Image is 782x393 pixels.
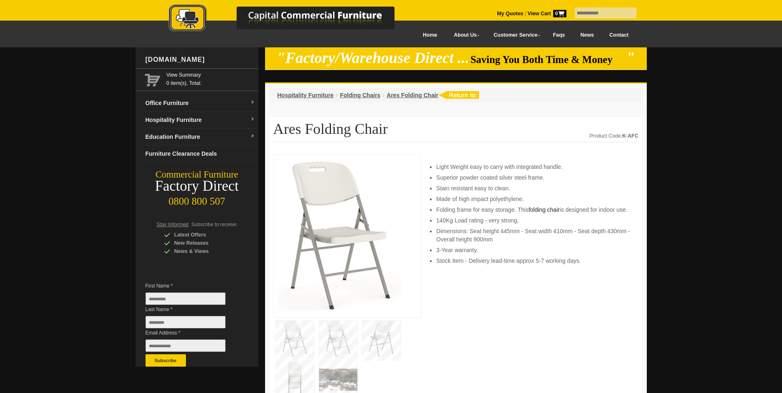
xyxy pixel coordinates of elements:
button: Subscribe [146,354,186,367]
span: Subscribe to receive: [191,222,237,227]
a: Ares Folding Chair [387,92,438,98]
div: News & Views [164,247,242,255]
h1: Ares Folding Chair [273,121,639,142]
div: Product Code: [589,132,639,140]
a: View Summary [167,71,255,79]
li: Stock Item - Delivery lead-time approx 5-7 working days. [436,257,630,265]
input: Last Name * [146,316,225,328]
a: Customer Service [484,26,545,44]
a: Furniture Clearance Deals [142,145,258,162]
a: Hospitality Furnituredropdown [142,112,258,129]
a: My Quotes [497,11,524,16]
a: Folding Chairs [340,92,380,98]
span: 0 item(s), Total: [167,71,255,86]
span: Saving You Both Time & Money [470,54,625,65]
li: Superior powder coated silver steel frame. [436,173,630,182]
input: Email Address * [146,339,225,352]
span: Stay Informed [157,222,189,227]
span: Last Name * [146,305,238,313]
li: Dimensions: Seat height 445mm - Seat width 410mm - Seat depth 430mm - Overall height 900mm [436,227,630,243]
li: Light Weight easy to carry with integrated handle. [436,163,630,171]
span: Email Address * [146,329,238,337]
span: 0 [553,10,566,17]
div: 0800 800 507 [136,192,258,207]
em: "Factory/Warehouse Direct ... [277,49,469,66]
li: › [336,91,338,99]
strong: K-AFC [622,133,639,139]
a: Contact [601,26,636,44]
a: Faqs [545,26,573,44]
a: Education Furnituredropdown [142,129,258,145]
a: Office Furnituredropdown [142,95,258,112]
li: Folding frame for easy storage. This is designed for indoor use. [436,206,630,214]
li: 140Kg Load rating - very strong. [436,216,630,225]
div: New Releases [164,239,242,247]
strong: View Cart [528,11,566,16]
input: First Name * [146,292,225,305]
li: 3-Year warranty. [436,246,630,254]
li: Stain resistant easy to clean. [436,184,630,192]
img: return to [438,91,479,99]
a: folding chair [528,206,560,213]
div: [DOMAIN_NAME] [142,47,258,72]
div: Factory Direct [136,180,258,192]
div: Latest Offers [164,231,242,239]
a: News [573,26,601,44]
div: Commercial Furniture [136,169,258,180]
li: › [383,91,385,99]
em: " [626,49,635,66]
a: Capital Commercial Furniture Logo [146,4,434,37]
img: dropdown [250,117,255,122]
img: dropdown [250,100,255,105]
span: First Name * [146,282,238,290]
a: Hospitality Furniture [277,92,334,98]
a: About Us [445,26,484,44]
a: View Cart0 [526,11,566,16]
img: Capital Commercial Furniture Logo [146,4,434,34]
img: Strong Ares Folding Chair [278,159,402,311]
li: Made of high impact polyethylene. [436,195,630,203]
img: dropdown [250,134,255,139]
